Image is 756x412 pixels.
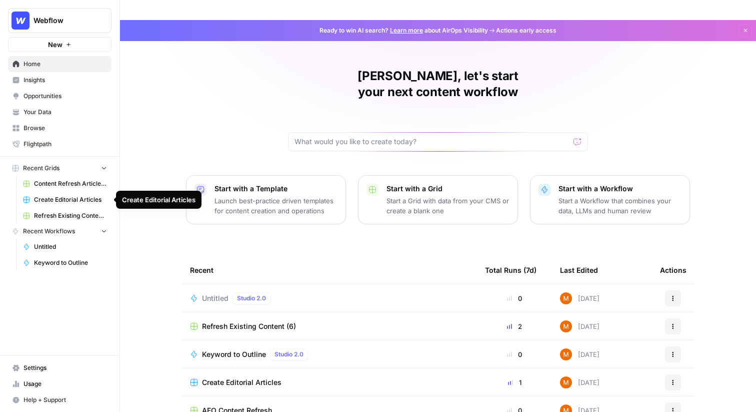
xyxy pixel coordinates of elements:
[560,256,598,284] div: Last Edited
[186,175,346,224] button: Start with a TemplateLaunch best-practice driven templates for content creation and operations
[560,320,599,332] div: [DATE]
[11,12,29,30] img: Webflow Logo
[358,175,518,224] button: Start with a GridStart a Grid with data from your CMS or create a blank one
[485,293,544,303] div: 0
[214,196,337,216] p: Launch best-practice driven templates for content creation and operations
[34,179,107,188] span: Content Refresh Article (Demo Grid)
[18,192,111,208] a: Create Editorial Articles
[8,376,111,392] a: Usage
[8,120,111,136] a: Browse
[214,184,337,194] p: Start with a Template
[485,321,544,331] div: 2
[18,239,111,255] a: Untitled
[8,104,111,120] a: Your Data
[34,258,107,267] span: Keyword to Outline
[202,293,228,303] span: Untitled
[8,56,111,72] a: Home
[386,184,509,194] p: Start with a Grid
[660,256,686,284] div: Actions
[23,395,107,404] span: Help + Support
[23,379,107,388] span: Usage
[319,26,488,35] span: Ready to win AI search? about AirOps Visibility
[560,376,572,388] img: 4suam345j4k4ehuf80j2ussc8x0k
[190,377,469,387] a: Create Editorial Articles
[23,76,107,85] span: Insights
[18,208,111,224] a: Refresh Existing Content (6)
[558,184,681,194] p: Start with a Workflow
[23,124,107,133] span: Browse
[485,377,544,387] div: 1
[560,292,599,304] div: [DATE]
[496,26,556,35] span: Actions early access
[23,140,107,149] span: Flightpath
[190,292,469,304] a: UntitledStudio 2.0
[8,161,111,176] button: Recent Grids
[560,320,572,332] img: 4suam345j4k4ehuf80j2ussc8x0k
[48,40,62,50] span: New
[33,16,94,26] span: Webflow
[8,8,111,33] button: Workspace: Webflow
[34,242,107,251] span: Untitled
[274,350,303,359] span: Studio 2.0
[8,224,111,239] button: Recent Workflows
[386,196,509,216] p: Start a Grid with data from your CMS or create a blank one
[8,72,111,88] a: Insights
[202,377,281,387] span: Create Editorial Articles
[237,294,266,303] span: Studio 2.0
[485,349,544,359] div: 0
[8,360,111,376] a: Settings
[288,68,588,100] h1: [PERSON_NAME], let's start your next content workflow
[560,348,572,360] img: 4suam345j4k4ehuf80j2ussc8x0k
[18,176,111,192] a: Content Refresh Article (Demo Grid)
[23,227,75,236] span: Recent Workflows
[34,195,107,204] span: Create Editorial Articles
[8,136,111,152] a: Flightpath
[560,376,599,388] div: [DATE]
[23,60,107,69] span: Home
[190,348,469,360] a: Keyword to OutlineStudio 2.0
[8,88,111,104] a: Opportunities
[202,321,296,331] span: Refresh Existing Content (6)
[530,175,690,224] button: Start with a WorkflowStart a Workflow that combines your data, LLMs and human review
[8,392,111,408] button: Help + Support
[390,27,423,34] a: Learn more
[8,37,111,52] button: New
[190,321,469,331] a: Refresh Existing Content (6)
[190,256,469,284] div: Recent
[560,292,572,304] img: 4suam345j4k4ehuf80j2ussc8x0k
[23,363,107,372] span: Settings
[294,137,569,147] input: What would you like to create today?
[23,108,107,117] span: Your Data
[23,92,107,101] span: Opportunities
[18,255,111,271] a: Keyword to Outline
[560,348,599,360] div: [DATE]
[485,256,536,284] div: Total Runs (7d)
[122,195,195,205] div: Create Editorial Articles
[34,211,107,220] span: Refresh Existing Content (6)
[202,349,266,359] span: Keyword to Outline
[558,196,681,216] p: Start a Workflow that combines your data, LLMs and human review
[23,164,59,173] span: Recent Grids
